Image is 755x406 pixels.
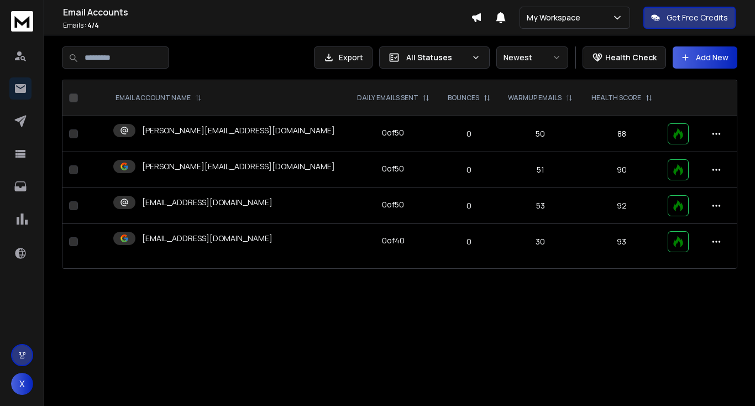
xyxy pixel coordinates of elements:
[87,20,99,30] span: 4 / 4
[63,21,471,30] p: Emails :
[445,164,492,175] p: 0
[116,93,202,102] div: EMAIL ACCOUNT NAME
[314,46,373,69] button: Export
[142,125,335,136] p: [PERSON_NAME][EMAIL_ADDRESS][DOMAIN_NAME]
[582,224,661,260] td: 93
[382,163,404,174] div: 0 of 50
[11,11,33,32] img: logo
[499,152,582,188] td: 51
[445,236,492,247] p: 0
[357,93,418,102] p: DAILY EMAILS SENT
[11,373,33,395] button: X
[496,46,568,69] button: Newest
[499,224,582,260] td: 30
[382,199,404,210] div: 0 of 50
[448,93,479,102] p: BOUNCES
[445,128,492,139] p: 0
[382,235,405,246] div: 0 of 40
[63,6,471,19] h1: Email Accounts
[673,46,737,69] button: Add New
[527,12,585,23] p: My Workspace
[582,152,661,188] td: 90
[591,93,641,102] p: HEALTH SCORE
[643,7,736,29] button: Get Free Credits
[508,93,562,102] p: WARMUP EMAILS
[605,52,657,63] p: Health Check
[406,52,467,63] p: All Statuses
[499,116,582,152] td: 50
[142,161,335,172] p: [PERSON_NAME][EMAIL_ADDRESS][DOMAIN_NAME]
[142,233,272,244] p: [EMAIL_ADDRESS][DOMAIN_NAME]
[142,197,272,208] p: [EMAIL_ADDRESS][DOMAIN_NAME]
[445,200,492,211] p: 0
[667,12,728,23] p: Get Free Credits
[583,46,666,69] button: Health Check
[499,188,582,224] td: 53
[582,116,661,152] td: 88
[382,127,404,138] div: 0 of 50
[582,188,661,224] td: 92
